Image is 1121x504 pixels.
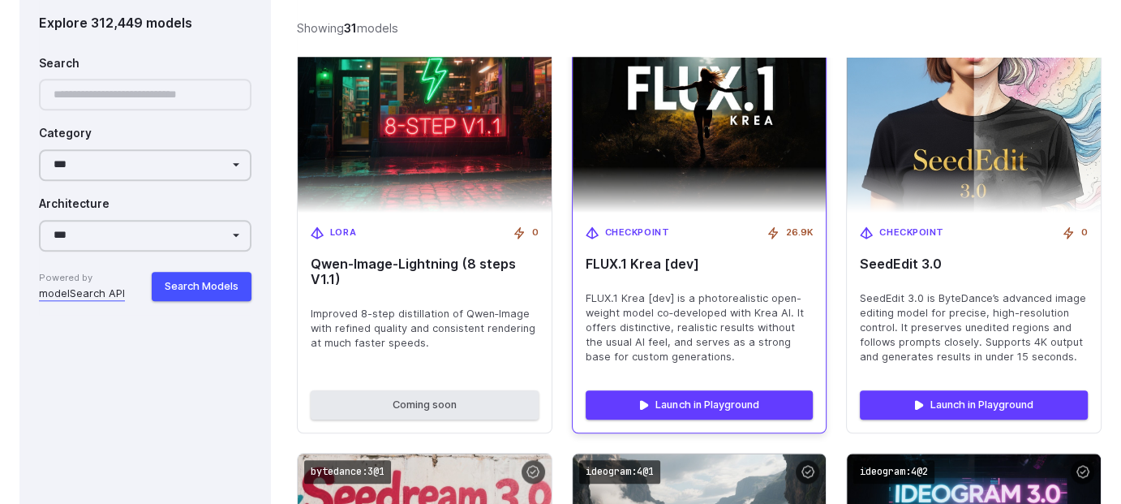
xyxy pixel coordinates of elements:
a: modelSearch API [39,286,125,302]
code: bytedance:3@1 [304,460,391,484]
label: Category [39,125,92,143]
span: Powered by [39,271,125,286]
div: Showing models [297,19,398,38]
strong: 31 [344,22,357,36]
a: Launch in Playground [586,390,814,420]
code: ideogram:4@1 [579,460,660,484]
span: Checkpoint [879,226,944,240]
select: Architecture [39,220,251,252]
a: Launch in Playground [860,390,1088,420]
span: Qwen‑Image-Lightning (8 steps V1.1) [311,256,539,287]
div: Explore 312,449 models [39,13,251,34]
label: Search [39,55,79,73]
span: SeedEdit 3.0 is ByteDance’s advanced image editing model for precise, high-resolution control. It... [860,291,1088,364]
span: 0 [532,226,539,240]
span: 0 [1081,226,1088,240]
span: SeedEdit 3.0 [860,256,1088,272]
span: 26.9K [786,226,813,240]
span: LoRA [330,226,356,240]
label: Architecture [39,196,110,213]
button: Search Models [152,272,251,301]
span: Improved 8-step distillation of Qwen‑Image with refined quality and consistent rendering at much ... [311,307,539,351]
code: ideogram:4@2 [853,460,934,484]
span: Checkpoint [605,226,670,240]
span: FLUX.1 Krea [dev] [586,256,814,272]
select: Category [39,149,251,181]
span: FLUX.1 Krea [dev] is a photorealistic open-weight model co‑developed with Krea AI. It offers dist... [586,291,814,364]
button: Coming soon [311,390,539,420]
